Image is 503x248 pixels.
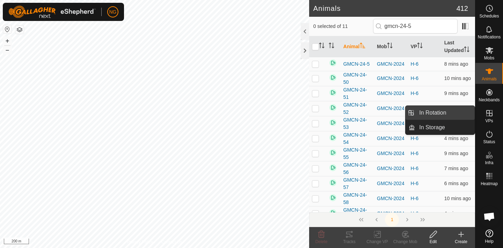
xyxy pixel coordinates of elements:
span: GMCN-24-53 [343,116,371,131]
span: Help [485,239,494,243]
a: H-6 [410,181,418,186]
a: Contact Us [161,239,182,245]
div: GMCN-2024 [377,150,405,157]
div: Change Mob [391,239,419,245]
li: In Storage [406,121,475,134]
p-sorticon: Activate to sort [387,44,393,49]
span: Schedules [479,14,499,18]
button: – [3,46,12,54]
span: In Rotation [419,109,446,117]
span: In Storage [419,123,445,132]
li: In Rotation [406,106,475,120]
div: Change VP [363,239,391,245]
a: Help [475,227,503,246]
input: Search (S) [373,19,458,34]
div: GMCN-2024 [377,105,405,112]
span: 6 Oct 2025, 7:15 pm [444,136,468,141]
a: H-6 [410,90,418,96]
span: NG [109,8,117,16]
span: 6 Oct 2025, 7:15 pm [444,211,468,216]
img: returning on [329,178,337,187]
span: Notifications [478,35,501,39]
img: returning on [329,88,337,97]
img: returning on [329,73,337,82]
div: GMCN-2024 [377,195,405,202]
th: Mob [374,36,408,57]
button: 1 [385,213,399,227]
span: GMCN-24-51 [343,86,371,101]
a: In Rotation [415,106,475,120]
th: Last Updated [442,36,475,57]
span: GMCN-24-52 [343,101,371,116]
a: H-6 [410,211,418,216]
a: Privacy Policy [127,239,153,245]
div: GMCN-2024 [377,135,405,142]
div: Tracks [335,239,363,245]
img: returning on [329,194,337,202]
span: 6 Oct 2025, 7:09 pm [444,196,471,201]
button: + [3,37,12,45]
span: GMCN-24-56 [343,161,371,176]
span: Animals [482,77,497,81]
span: Mobs [484,56,494,60]
span: 6 Oct 2025, 7:09 pm [444,75,471,81]
span: GMCN-24-5 [343,60,370,68]
img: Gallagher Logo [8,6,96,18]
span: Infra [485,161,493,165]
img: returning on [329,103,337,112]
span: GMCN-24-59 [343,206,371,221]
span: GMCN-24-58 [343,191,371,206]
button: Map Layers [15,25,24,34]
span: GMCN-24-57 [343,176,371,191]
a: H-6 [410,75,418,81]
span: 6 Oct 2025, 7:13 pm [444,181,468,186]
div: GMCN-2024 [377,75,405,82]
div: GMCN-2024 [377,165,405,172]
div: GMCN-2024 [377,120,405,127]
img: returning on [329,148,337,157]
p-sorticon: Activate to sort [464,48,469,53]
span: VPs [485,119,493,123]
span: Delete [315,239,328,244]
a: H-6 [410,151,418,156]
th: VP [408,36,441,57]
span: GMCN-24-54 [343,131,371,146]
h2: Animals [313,4,457,13]
img: returning on [329,209,337,217]
p-sorticon: Activate to sort [417,44,423,49]
a: H-6 [410,136,418,141]
div: Edit [419,239,447,245]
span: 0 selected of 11 [313,23,373,30]
span: 412 [457,3,468,14]
p-sorticon: Activate to sort [329,44,334,49]
div: GMCN-2024 [377,210,405,217]
div: GMCN-2024 [377,180,405,187]
div: GMCN-2024 [377,60,405,68]
span: 6 Oct 2025, 7:12 pm [444,166,468,171]
span: 6 Oct 2025, 7:10 pm [444,151,468,156]
a: H-6 [410,166,418,171]
span: Heatmap [481,182,498,186]
p-sorticon: Activate to sort [360,44,365,49]
a: In Storage [415,121,475,134]
a: H-6 [410,196,418,201]
div: Create [447,239,475,245]
button: Reset Map [3,25,12,34]
span: 6 Oct 2025, 7:11 pm [444,61,468,67]
img: returning on [329,163,337,172]
img: returning on [329,59,337,67]
img: returning on [329,118,337,127]
span: Status [483,140,495,144]
span: 6 Oct 2025, 7:10 pm [444,90,468,96]
div: GMCN-2024 [377,90,405,97]
span: GMCN-24-55 [343,146,371,161]
img: returning on [329,133,337,142]
div: Open chat [479,206,500,227]
th: Animal [341,36,374,57]
span: GMCN-24-50 [343,71,371,86]
p-sorticon: Activate to sort [319,44,325,49]
span: Neckbands [479,98,500,102]
a: H-6 [410,61,418,67]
